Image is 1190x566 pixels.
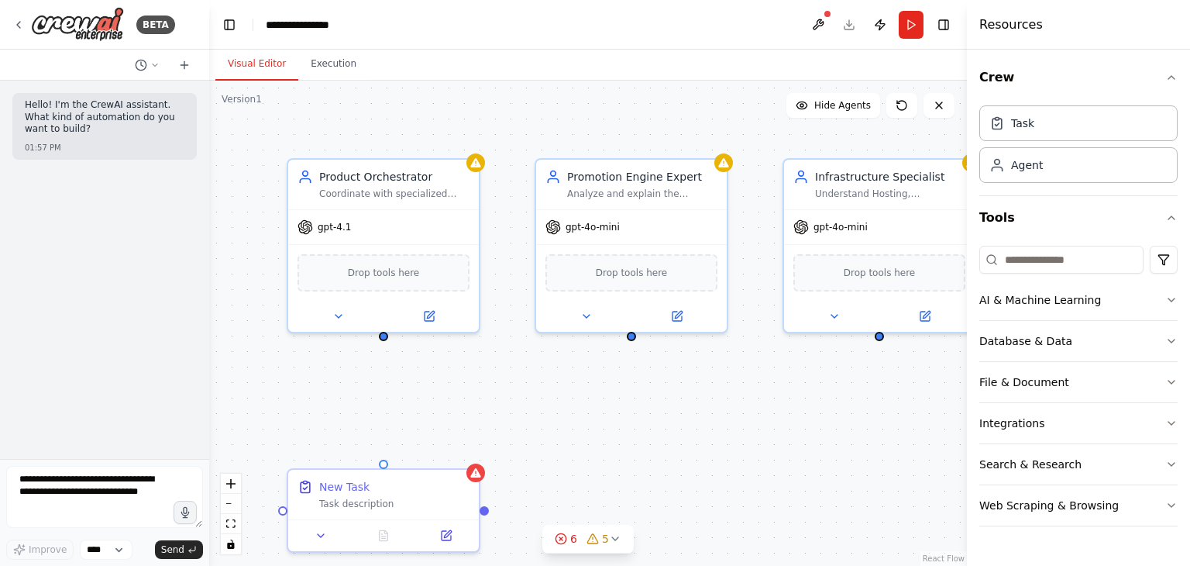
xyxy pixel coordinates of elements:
[348,265,420,281] span: Drop tools here
[881,307,968,326] button: Open in side panel
[419,526,473,545] button: Open in side panel
[221,534,241,554] button: toggle interactivity
[385,307,473,326] button: Open in side panel
[221,474,241,494] button: zoom in
[6,540,74,560] button: Improve
[979,16,1043,34] h4: Resources
[979,196,1178,240] button: Tools
[1011,157,1043,173] div: Agent
[222,93,262,105] div: Version 1
[567,169,717,185] div: Promotion Engine Expert
[813,221,868,233] span: gpt-4o-mini
[979,485,1178,526] button: Web Scraping & Browsing
[172,56,197,74] button: Start a new chat
[25,99,184,136] p: Hello! I'm the CrewAI assistant. What kind of automation do you want to build?
[319,169,469,185] div: Product Orchestrator
[979,99,1178,195] div: Crew
[567,188,717,200] div: Analyze and explain the Promotion Engine work package in detail, mapping it to real-world loyalty...
[566,221,620,233] span: gpt-4o-mini
[979,403,1178,443] button: Integrations
[596,265,668,281] span: Drop tools here
[542,525,634,554] button: 65
[979,240,1178,539] div: Tools
[155,540,203,559] button: Send
[979,374,1069,390] div: File & Document
[29,544,67,556] span: Improve
[979,498,1119,513] div: Web Scraping & Browsing
[1011,116,1034,131] div: Task
[979,292,1101,308] div: AI & Machine Learning
[535,158,728,333] div: Promotion Engine ExpertAnalyze and explain the Promotion Engine work package in detail, mapping i...
[287,468,480,553] div: New TaskTask description
[979,321,1178,361] button: Database & Data
[266,17,342,33] nav: breadcrumb
[815,188,965,200] div: Understand Hosting, Performance, Monitoring, Compliance, and Environment Sync. Provide scalable a...
[319,479,370,495] div: New Task
[318,221,351,233] span: gpt-4.1
[782,158,976,333] div: Infrastructure SpecialistUnderstand Hosting, Performance, Monitoring, Compliance, and Environment...
[979,362,1178,402] button: File & Document
[602,531,609,547] span: 5
[221,514,241,534] button: fit view
[979,280,1178,320] button: AI & Machine Learning
[136,16,175,34] div: BETA
[218,14,240,36] button: Hide left sidebar
[979,56,1178,99] button: Crew
[933,14,954,36] button: Hide right sidebar
[319,188,469,200] div: Coordinate with specialized agents, merge their insights, and propose end-to-end solutions.
[786,93,880,118] button: Hide Agents
[815,169,965,185] div: Infrastructure Specialist
[129,56,166,74] button: Switch to previous chat
[221,474,241,554] div: React Flow controls
[215,48,298,81] button: Visual Editor
[25,142,184,154] div: 01:57 PM
[287,158,480,333] div: Product OrchestratorCoordinate with specialized agents, merge their insights, and propose end-to-...
[633,307,721,326] button: Open in side panel
[979,333,1072,349] div: Database & Data
[570,531,577,547] span: 6
[814,99,871,112] span: Hide Agents
[923,554,965,563] a: React Flow attribution
[979,457,1082,472] div: Search & Research
[174,501,197,524] button: Click to speak your automation idea
[298,48,369,81] button: Execution
[979,444,1178,485] button: Search & Research
[161,544,184,556] span: Send
[221,494,241,514] button: zoom out
[979,416,1044,431] div: Integrations
[31,7,124,42] img: Logo
[351,526,417,545] button: No output available
[844,265,916,281] span: Drop tools here
[319,498,469,510] div: Task description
